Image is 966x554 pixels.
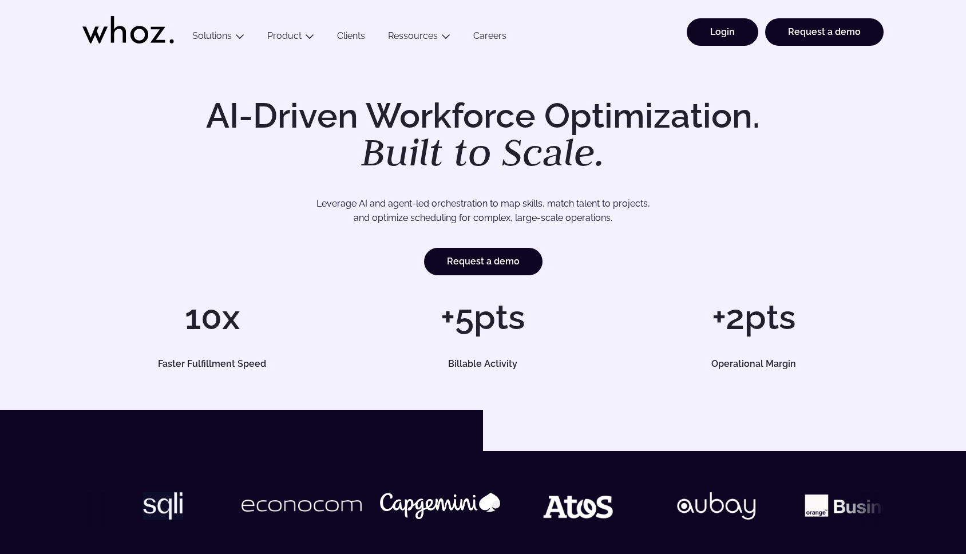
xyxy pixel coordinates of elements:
a: Login [687,18,758,46]
h1: +2pts [624,300,884,334]
h1: AI-Driven Workforce Optimization. [190,98,776,172]
h1: 10x [82,300,342,334]
em: Built to Scale. [361,126,605,177]
button: Product [256,30,326,46]
a: Ressources [388,30,438,41]
p: Leverage AI and agent-led orchestration to map skills, match talent to projects, and optimize sch... [122,196,844,225]
a: Product [267,30,302,41]
a: Careers [462,30,518,46]
iframe: Chatbot [890,478,950,538]
a: Request a demo [765,18,884,46]
h5: Faster Fulfillment Speed [96,359,329,369]
h5: Operational Margin [637,359,870,369]
h5: Billable Activity [366,359,600,369]
button: Ressources [377,30,462,46]
a: Clients [326,30,377,46]
h1: +5pts [353,300,612,334]
a: Request a demo [424,248,543,275]
button: Solutions [181,30,256,46]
